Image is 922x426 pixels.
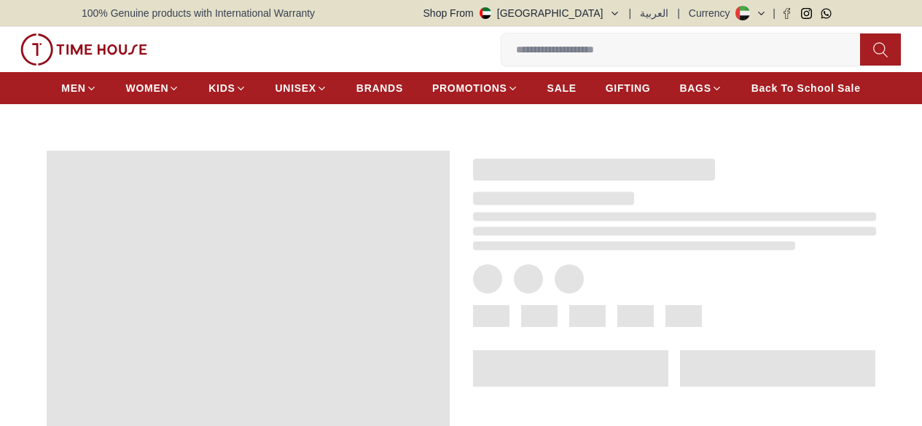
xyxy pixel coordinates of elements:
[801,8,812,19] a: Instagram
[208,75,246,101] a: KIDS
[356,75,403,101] a: BRANDS
[606,75,651,101] a: GIFTING
[679,75,722,101] a: BAGS
[61,81,85,95] span: MEN
[773,6,776,20] span: |
[208,81,235,95] span: KIDS
[547,75,577,101] a: SALE
[126,75,180,101] a: WOMEN
[629,6,632,20] span: |
[423,6,620,20] button: Shop From[GEOGRAPHIC_DATA]
[356,81,403,95] span: BRANDS
[751,75,861,101] a: Back To School Sale
[751,81,861,95] span: Back To School Sale
[20,33,147,66] img: ...
[276,81,316,95] span: UNISEX
[480,7,491,19] img: United Arab Emirates
[679,81,711,95] span: BAGS
[126,81,169,95] span: WOMEN
[547,81,577,95] span: SALE
[432,81,507,95] span: PROMOTIONS
[606,81,651,95] span: GIFTING
[781,8,792,19] a: Facebook
[640,6,668,20] button: العربية
[689,6,736,20] div: Currency
[276,75,327,101] a: UNISEX
[82,6,315,20] span: 100% Genuine products with International Warranty
[61,75,96,101] a: MEN
[821,8,832,19] a: Whatsapp
[432,75,518,101] a: PROMOTIONS
[677,6,680,20] span: |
